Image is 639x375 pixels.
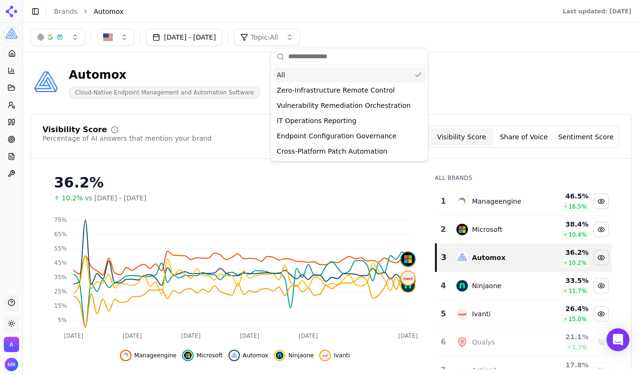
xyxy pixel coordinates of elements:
span: Vulnerability Remediation Orchestration [277,101,411,110]
span: Zero-Infrastructure Remote Control [277,85,395,95]
div: Suggestions [271,65,428,161]
img: qualys [456,336,468,348]
button: [DATE] - [DATE] [146,29,222,46]
button: Hide ninjaone data [274,350,314,361]
tr: 2microsoftMicrosoft38.4%10.4%Hide microsoft data [436,216,612,244]
span: Automox [94,7,124,16]
tspan: [DATE] [64,333,84,339]
div: All Brands [435,174,612,182]
div: Automox [69,67,260,83]
button: Open user button [5,358,18,371]
img: microsoft [456,224,468,235]
img: ninjaone [456,280,468,292]
span: 11.7 % [568,287,586,295]
tspan: 65% [54,231,67,238]
span: 10.2% [62,193,83,203]
tr: 4ninjaoneNinjaone33.5%11.7%Hide ninjaone data [436,272,612,300]
img: Automox [4,337,19,352]
div: Ivanti [472,309,490,319]
button: Visibility Score [431,128,493,146]
img: automox [230,352,238,359]
tr: 6qualysQualys21.1%1.3%Show qualys data [436,328,612,356]
tspan: 15% [54,302,67,309]
span: 16.5 % [568,203,586,210]
img: microsoft [401,252,415,266]
span: Automox [243,352,269,359]
button: Hide ivanti data [594,306,609,322]
button: Hide automox data [228,350,269,361]
div: 26.4 % [544,304,589,313]
div: 3 [441,252,447,263]
tspan: [DATE] [299,333,318,339]
span: Ninjaone [288,352,314,359]
tspan: 55% [54,245,67,252]
tspan: [DATE] [181,333,201,339]
img: ivanti [456,308,468,320]
a: Brands [54,8,77,15]
div: 33.5 % [544,276,589,285]
div: 46.5 % [544,191,589,201]
tspan: 5% [58,317,67,323]
img: automox [456,252,468,263]
div: Automox [472,253,505,262]
div: 36.2% [54,174,416,191]
span: Cloud-Native Endpoint Management and Automation Software [69,86,260,99]
button: Hide ivanti data [319,350,350,361]
img: ninjaone [276,352,283,359]
span: vs [DATE] - [DATE] [85,193,146,203]
button: Show qualys data [594,334,609,350]
tspan: [DATE] [240,333,260,339]
span: Cross-Platform Patch Automation [277,146,387,156]
div: 36.2 % [544,248,589,257]
div: 4 [440,280,447,292]
button: Share of Voice [493,128,555,146]
tspan: 35% [54,274,67,281]
div: 6 [440,336,447,348]
span: 10.2 % [568,259,586,267]
tspan: 25% [54,288,67,295]
img: microsoft [184,352,192,359]
div: 5 [440,308,447,320]
button: Hide microsoft data [182,350,223,361]
button: Hide manageengine data [594,194,609,209]
button: Current brand: Automox [4,27,19,42]
button: Hide microsoft data [594,222,609,237]
button: Open organization switcher [4,337,19,352]
button: Hide automox data [594,250,609,265]
button: Hide ninjaone data [594,278,609,293]
div: Qualys [472,337,495,347]
span: Topic: All [251,32,278,42]
span: Microsoft [196,352,223,359]
img: Automox [4,27,19,42]
div: 1 [440,196,447,207]
tspan: [DATE] [398,333,418,339]
div: Microsoft [472,225,502,234]
div: Action1 [472,365,497,375]
span: Manageengine [134,352,177,359]
div: 17.8 % [544,360,589,370]
tspan: 75% [54,217,67,223]
nav: breadcrumb [54,7,543,16]
span: IT Operations Reporting [277,116,357,125]
img: manageengine [456,196,468,207]
div: 38.4 % [544,219,589,229]
div: Last updated: [DATE] [563,8,631,15]
tspan: 45% [54,260,67,266]
tr: 5ivantiIvanti26.4%15.0%Hide ivanti data [436,300,612,328]
tspan: [DATE] [122,333,142,339]
span: 10.4 % [568,231,586,239]
img: United States [103,32,113,42]
span: 15.0 % [568,315,586,323]
span: Ivanti [334,352,350,359]
img: Automox [31,68,61,98]
img: ivanti [401,271,415,285]
img: ivanti [321,352,329,359]
div: Visibility Score [43,126,107,134]
div: 2 [440,224,447,235]
div: Open Intercom Messenger [607,328,629,351]
button: Hide manageengine data [120,350,177,361]
img: Maddie Regis [5,358,18,371]
span: 1.3 % [572,344,587,351]
span: Endpoint Configuration Governance [277,131,397,141]
div: Manageengine [472,197,521,206]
